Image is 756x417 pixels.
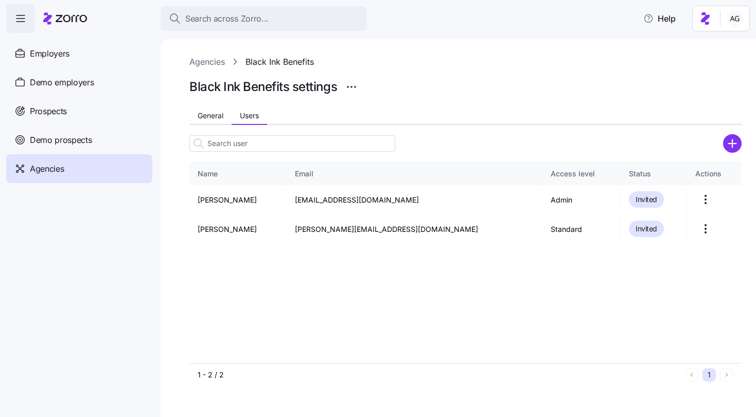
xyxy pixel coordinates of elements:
h1: Black Ink Benefits settings [189,79,337,95]
td: [PERSON_NAME][EMAIL_ADDRESS][DOMAIN_NAME] [287,214,542,244]
svg: add icon [723,134,742,153]
div: Status [629,168,678,179]
button: Search across Zorro... [161,6,366,31]
span: General [198,112,223,119]
div: Name [198,168,278,179]
span: Demo prospects [30,134,92,147]
a: Demo employers [6,68,152,97]
td: Standard [542,214,621,244]
a: Agencies [189,56,225,68]
input: Search user [189,135,395,152]
button: Next page [720,368,733,382]
span: Search across Zorro... [185,12,269,25]
span: Invited [636,193,657,206]
span: Help [643,12,676,25]
td: [EMAIL_ADDRESS][DOMAIN_NAME] [287,185,542,214]
img: 5fc55c57e0610270ad857448bea2f2d5 [727,10,743,27]
a: Employers [6,39,152,68]
span: Users [240,112,259,119]
span: Agencies [30,162,64,175]
span: Prospects [30,105,67,118]
a: Black Ink Benefits [245,56,314,68]
a: Prospects [6,97,152,125]
div: 1 - 2 / 2 [198,370,681,380]
div: Email [295,168,534,179]
div: Access level [551,168,612,179]
button: Help [635,8,684,29]
button: 1 [702,368,716,382]
td: [PERSON_NAME] [189,214,287,244]
a: Agencies [6,154,152,183]
span: Employers [30,47,69,60]
a: Demo prospects [6,125,152,154]
div: Actions [695,168,733,179]
button: Previous page [685,368,698,382]
td: Admin [542,185,621,214]
td: [PERSON_NAME] [189,185,287,214]
span: Demo employers [30,76,94,89]
span: Invited [636,223,657,235]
